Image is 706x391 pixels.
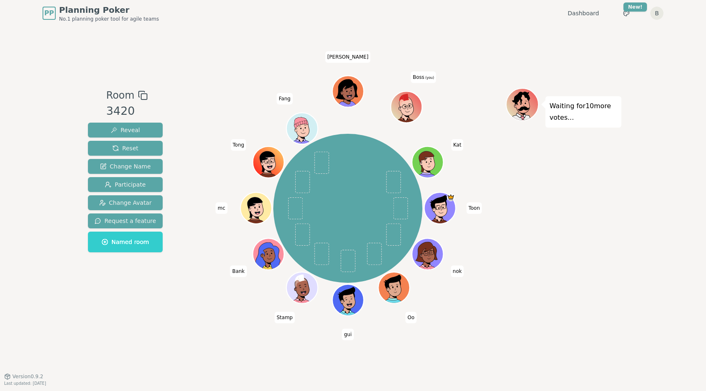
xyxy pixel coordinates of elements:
[12,373,43,380] span: Version 0.9.2
[277,93,292,104] span: Click to change your name
[411,72,436,83] span: Click to change your name
[342,329,354,340] span: Click to change your name
[467,202,482,214] span: Click to change your name
[650,7,663,20] button: B
[325,51,371,63] span: Click to change your name
[88,213,163,228] button: Request a feature
[4,373,43,380] button: Version0.9.2
[59,4,159,16] span: Planning Poker
[230,265,246,277] span: Click to change your name
[88,123,163,137] button: Reveal
[105,180,146,189] span: Participate
[44,8,54,18] span: PP
[275,312,295,323] span: Click to change your name
[99,199,152,207] span: Change Avatar
[447,194,455,201] span: Toon is the host
[59,16,159,22] span: No.1 planning poker tool for agile teams
[405,312,417,323] span: Click to change your name
[106,103,147,120] div: 3420
[95,217,156,225] span: Request a feature
[424,76,434,80] span: (you)
[102,238,149,246] span: Named room
[4,381,46,386] span: Last updated: [DATE]
[451,139,464,151] span: Click to change your name
[88,232,163,252] button: Named room
[619,6,634,21] button: New!
[43,4,159,22] a: PPPlanning PokerNo.1 planning poker tool for agile teams
[623,2,647,12] div: New!
[550,100,617,123] p: Waiting for 10 more votes...
[451,265,464,277] span: Click to change your name
[231,139,246,151] span: Click to change your name
[106,88,134,103] span: Room
[88,159,163,174] button: Change Name
[391,92,421,122] button: Click to change your avatar
[88,195,163,210] button: Change Avatar
[111,126,140,134] span: Reveal
[568,9,599,17] a: Dashboard
[100,162,151,171] span: Change Name
[112,144,138,152] span: Reset
[216,202,227,214] span: Click to change your name
[88,177,163,192] button: Participate
[88,141,163,156] button: Reset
